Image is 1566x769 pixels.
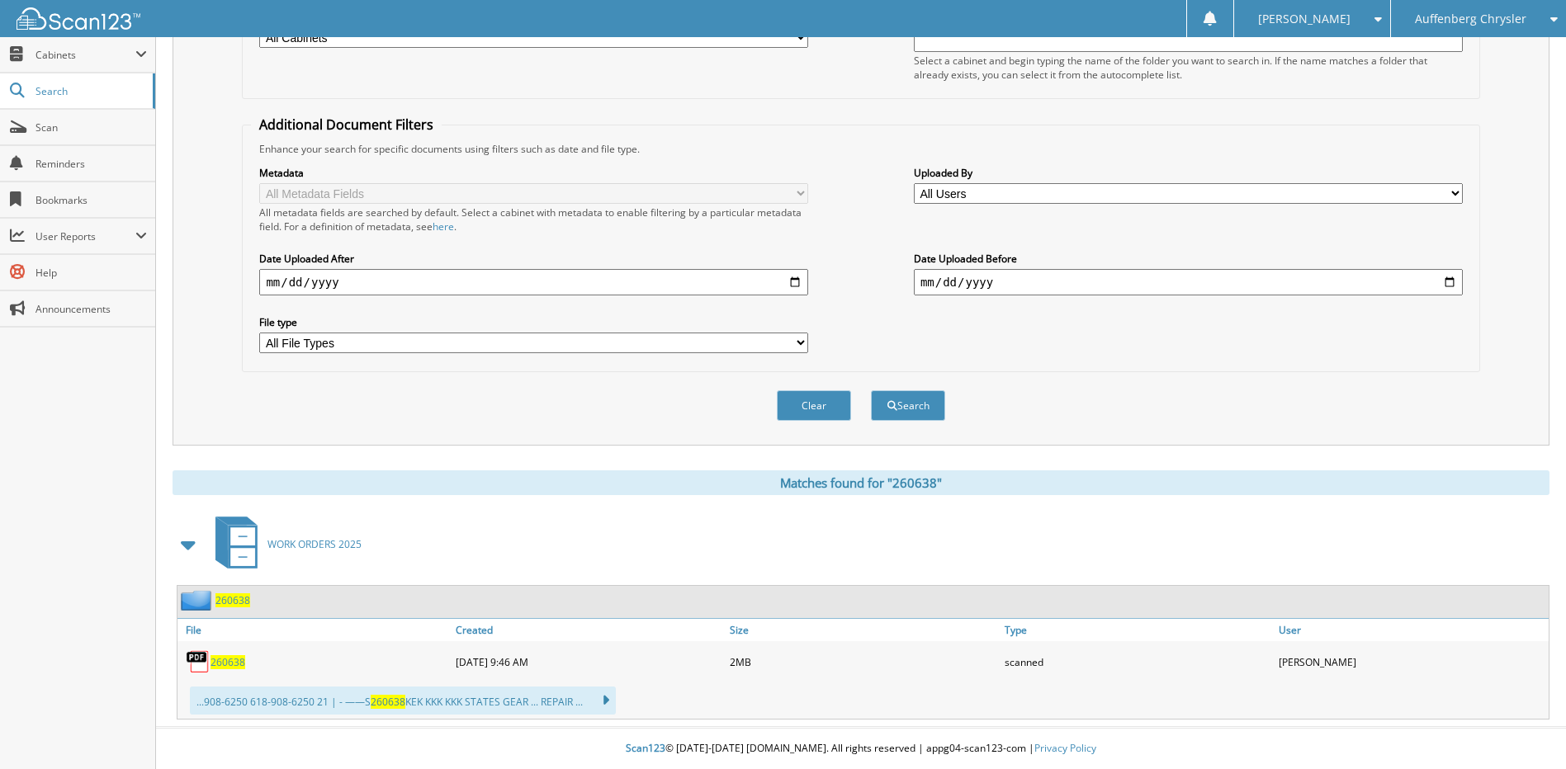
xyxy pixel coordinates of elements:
[726,645,1000,678] div: 2MB
[1275,645,1549,678] div: [PERSON_NAME]
[871,390,945,421] button: Search
[215,593,250,607] a: 260638
[1275,619,1549,641] a: User
[726,619,1000,641] a: Size
[251,116,442,134] legend: Additional Document Filters
[35,193,147,207] span: Bookmarks
[914,269,1463,295] input: end
[35,229,135,243] span: User Reports
[267,537,362,551] span: WORK ORDERS 2025
[35,157,147,171] span: Reminders
[259,252,808,266] label: Date Uploaded After
[433,219,454,234] a: here
[914,252,1463,266] label: Date Uploaded Before
[35,302,147,316] span: Announcements
[452,619,726,641] a: Created
[173,470,1549,495] div: Matches found for "260638"
[914,54,1463,82] div: Select a cabinet and begin typing the name of the folder you want to search in. If the name match...
[35,48,135,62] span: Cabinets
[1483,690,1566,769] iframe: Chat Widget
[17,7,140,30] img: scan123-logo-white.svg
[186,649,211,674] img: PDF.png
[259,166,808,180] label: Metadata
[914,166,1463,180] label: Uploaded By
[1034,741,1096,755] a: Privacy Policy
[211,655,245,669] a: 260638
[626,741,665,755] span: Scan123
[259,205,808,234] div: All metadata fields are searched by default. Select a cabinet with metadata to enable filtering b...
[259,269,808,295] input: start
[181,590,215,611] img: folder2.png
[1415,14,1526,24] span: Auffenberg Chrysler
[35,120,147,134] span: Scan
[777,390,851,421] button: Clear
[177,619,452,641] a: File
[35,266,147,280] span: Help
[1258,14,1351,24] span: [PERSON_NAME]
[371,695,405,709] span: 260638
[156,729,1566,769] div: © [DATE]-[DATE] [DOMAIN_NAME]. All rights reserved | appg04-scan123-com |
[35,84,144,98] span: Search
[251,142,1470,156] div: Enhance your search for specific documents using filters such as date and file type.
[206,512,362,577] a: WORK ORDERS 2025
[1001,645,1275,678] div: scanned
[190,686,616,715] div: ...908-6250 618-908-6250 21 | - ——S KEK KKK KKK STATES GEAR ... REPAIR ...
[259,315,808,329] label: File type
[452,645,726,678] div: [DATE] 9:46 AM
[1001,619,1275,641] a: Type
